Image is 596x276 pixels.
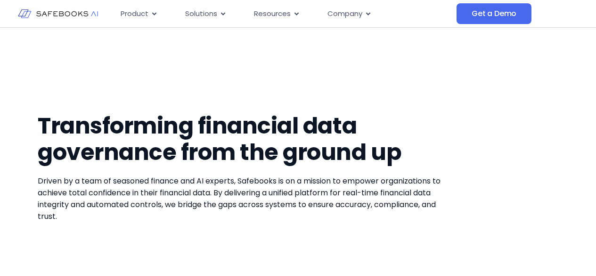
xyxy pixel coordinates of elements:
[113,5,457,23] nav: Menu
[327,8,362,19] span: Company
[457,3,531,24] a: Get a Demo
[254,8,291,19] span: Resources
[38,113,454,166] h1: Transforming financial data governance from the ground up
[121,8,148,19] span: Product
[472,9,516,18] span: Get a Demo
[38,176,441,222] span: Driven by a team of seasoned finance and AI experts, Safebooks is on a mission to empower organiz...
[113,5,457,23] div: Menu Toggle
[185,8,217,19] span: Solutions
